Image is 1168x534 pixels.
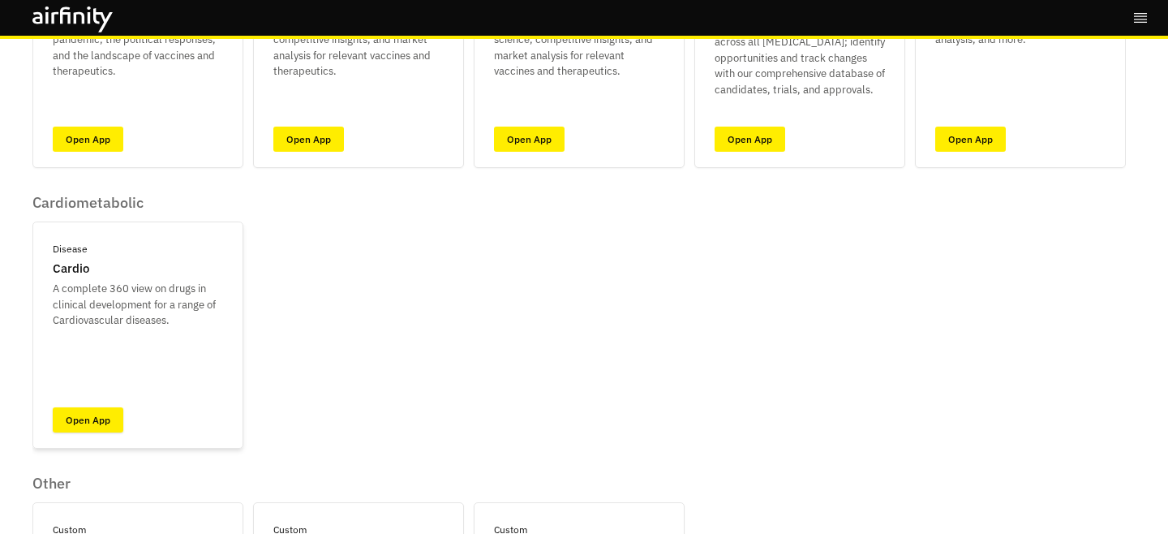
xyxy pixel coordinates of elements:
[494,127,565,152] a: Open App
[53,260,89,278] p: Cardio
[53,242,88,256] p: Disease
[273,127,344,152] a: Open App
[935,127,1006,152] a: Open App
[53,127,123,152] a: Open App
[53,281,223,329] p: A complete 360 view on drugs in clinical development for a range of Cardiovascular diseases.
[715,19,885,98] p: A 360 view of clinical development across all [MEDICAL_DATA]; identify opportunities and track ch...
[715,127,785,152] a: Open App
[32,475,685,493] p: Other
[53,407,123,433] a: Open App
[32,194,243,212] p: Cardiometabolic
